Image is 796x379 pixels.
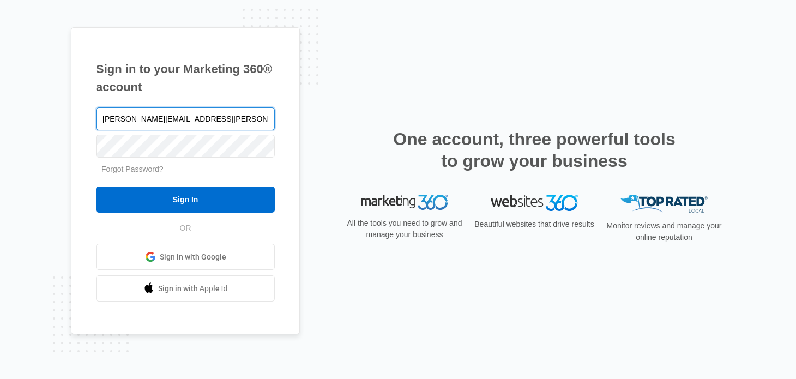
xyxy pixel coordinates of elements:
span: OR [172,222,199,234]
p: Beautiful websites that drive results [473,219,595,230]
p: Monitor reviews and manage your online reputation [603,220,725,243]
span: Sign in with Apple Id [158,283,228,294]
a: Sign in with Apple Id [96,275,275,302]
img: Marketing 360 [361,195,448,210]
img: Websites 360 [491,195,578,210]
span: Sign in with Google [160,251,226,263]
a: Forgot Password? [101,165,164,173]
input: Email [96,107,275,130]
p: All the tools you need to grow and manage your business [343,218,466,240]
input: Sign In [96,187,275,213]
h2: One account, three powerful tools to grow your business [390,128,679,172]
a: Sign in with Google [96,244,275,270]
img: Top Rated Local [620,195,708,213]
h1: Sign in to your Marketing 360® account [96,60,275,96]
